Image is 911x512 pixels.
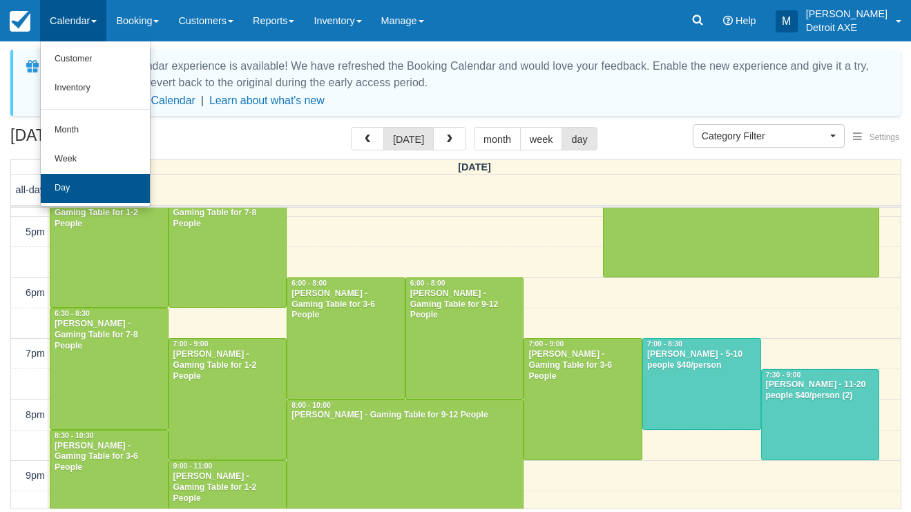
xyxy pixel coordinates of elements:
div: [PERSON_NAME] - Gaming Table for 1-2 People [173,349,283,382]
span: 7:00 - 9:00 [173,340,209,348]
button: Enable New Booking Calendar [46,94,195,108]
span: Settings [870,132,899,142]
a: Month [41,116,150,145]
span: Category Filter [702,129,827,143]
div: [PERSON_NAME] - Gaming Table for 3-6 People [54,441,164,474]
a: Learn about what's new [209,95,325,106]
a: Customer [41,45,150,74]
a: 7:00 - 8:30[PERSON_NAME] - 5-10 people $40/person [642,338,761,430]
h2: [DATE] [10,127,185,152]
span: 6:00 - 8:00 [410,279,445,287]
span: 7:00 - 8:30 [647,340,682,348]
button: month [474,127,521,150]
div: A new Booking Calendar experience is available! We have refreshed the Booking Calendar and would ... [46,58,884,91]
span: 6pm [26,287,45,298]
ul: Calendar [40,41,151,207]
span: 6:00 - 8:00 [291,279,327,287]
p: Detroit AXE [806,21,888,35]
a: 6:00 - 8:00[PERSON_NAME] - Gaming Table for 9-12 People [405,277,524,400]
span: 7:30 - 9:00 [766,371,801,379]
div: [PERSON_NAME] - Gaming Table for 3-6 People [528,349,638,382]
img: checkfront-main-nav-mini-logo.png [10,11,30,32]
span: | [201,95,204,106]
a: [PERSON_NAME] - Gaming Table for 7-8 People [169,186,287,308]
span: 8:00 - 10:00 [291,402,331,409]
div: [PERSON_NAME] - 11-20 people $40/person (2) [765,380,876,402]
a: [PERSON_NAME] - Gaming Table for 1-2 People [50,186,169,308]
a: 7:00 - 9:00[PERSON_NAME] - Gaming Table for 1-2 People [169,338,287,460]
span: 7:00 - 9:00 [528,340,564,348]
a: 7:00 - 9:00[PERSON_NAME] - Gaming Table for 3-6 People [524,338,642,460]
a: 7:30 - 9:00[PERSON_NAME] - 11-20 people $40/person (2) [761,369,880,461]
div: [PERSON_NAME] - Gaming Table for 1-2 People [173,471,283,504]
p: [PERSON_NAME] [806,7,888,21]
div: [PERSON_NAME] - Gaming Table for 7-8 People [54,319,164,352]
a: Inventory [41,74,150,103]
span: 8pm [26,409,45,420]
a: 6:30 - 8:30[PERSON_NAME] - Gaming Table for 7-8 People [50,308,169,430]
span: 6:30 - 8:30 [55,310,90,317]
div: [PERSON_NAME] - Gaming Table for 9-12 People [410,288,520,322]
a: 6:00 - 8:00[PERSON_NAME] - Gaming Table for 3-6 People [287,277,405,400]
button: day [562,127,597,150]
span: [DATE] [458,161,491,173]
span: 9:00 - 11:00 [173,462,213,470]
span: 5pm [26,226,45,237]
div: M [776,10,798,32]
div: [PERSON_NAME] - Gaming Table for 3-6 People [291,288,401,322]
span: 7pm [26,348,45,359]
button: [DATE] [383,127,434,150]
button: Settings [845,128,908,148]
span: all-day [16,184,45,195]
div: [PERSON_NAME] - Gaming Table for 1-2 People [54,197,164,230]
div: [PERSON_NAME] - Gaming Table for 9-12 People [291,410,519,421]
button: week [520,127,563,150]
a: Week [41,145,150,174]
i: Help [723,16,733,26]
button: Category Filter [693,124,845,148]
span: 9pm [26,470,45,481]
a: Day [41,174,150,203]
div: [PERSON_NAME] - Gaming Table for 7-8 People [173,197,283,230]
div: [PERSON_NAME] - 5-10 people $40/person [646,349,757,371]
span: 8:30 - 10:30 [55,432,94,440]
span: Help [736,15,756,26]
